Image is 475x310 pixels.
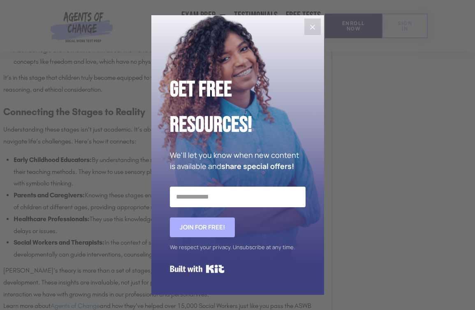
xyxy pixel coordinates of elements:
[304,19,321,35] button: Close
[170,72,306,143] h2: Get Free Resources!
[170,150,306,172] p: We'll let you know when new content is available and
[221,161,294,171] strong: share special offers!
[170,241,306,253] div: We respect your privacy. Unsubscribe at any time.
[170,187,306,207] input: Email Address
[170,261,225,276] a: Built with Kit
[170,217,235,237] button: Join for FREE!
